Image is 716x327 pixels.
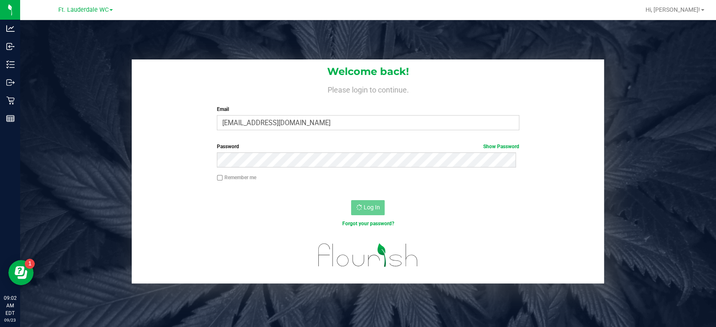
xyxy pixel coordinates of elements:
[6,96,15,105] inline-svg: Retail
[217,175,223,181] input: Remember me
[646,6,700,13] span: Hi, [PERSON_NAME]!
[132,66,604,77] h1: Welcome back!
[132,84,604,94] h4: Please login to continue.
[217,174,256,181] label: Remember me
[6,78,15,87] inline-svg: Outbound
[363,204,380,211] span: Log In
[8,260,34,285] iframe: Resource center
[58,6,109,13] span: Ft. Lauderdale WC
[217,106,519,113] label: Email
[342,221,394,227] a: Forgot your password?
[217,144,239,149] span: Password
[6,114,15,123] inline-svg: Reports
[6,42,15,51] inline-svg: Inbound
[351,200,385,215] button: Log In
[4,294,16,317] p: 09:02 AM EDT
[4,317,16,323] p: 09/23
[6,24,15,33] inline-svg: Analytics
[483,144,519,149] a: Show Password
[6,60,15,69] inline-svg: Inventory
[25,259,35,269] iframe: Resource center unread badge
[309,236,427,274] img: flourish_logo.svg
